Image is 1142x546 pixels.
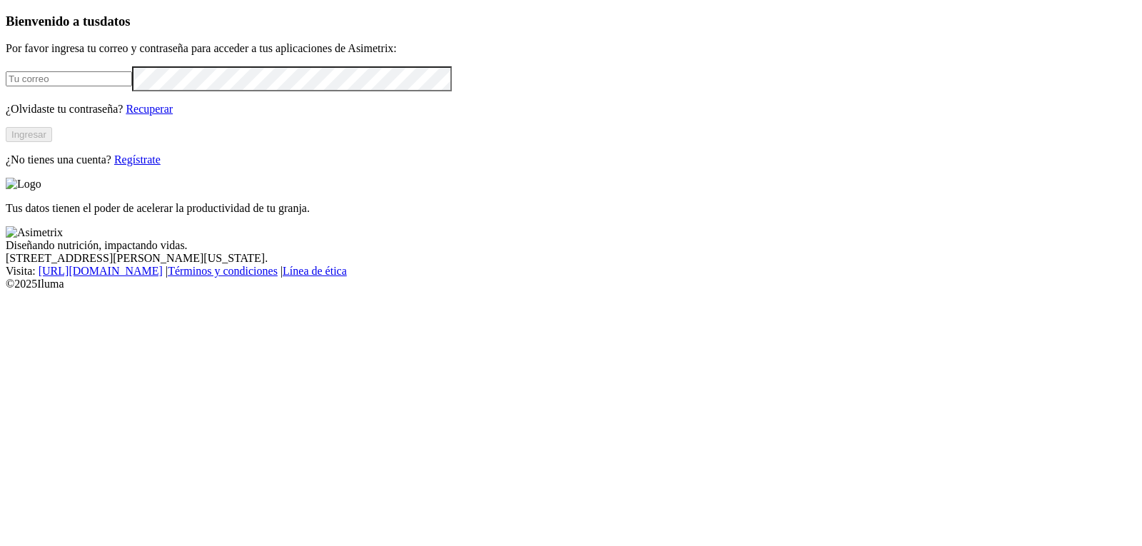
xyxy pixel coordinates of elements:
[6,239,1136,252] div: Diseñando nutrición, impactando vidas.
[6,202,1136,215] p: Tus datos tienen el poder de acelerar la productividad de tu granja.
[39,265,163,277] a: [URL][DOMAIN_NAME]
[126,103,173,115] a: Recuperar
[6,71,132,86] input: Tu correo
[6,226,63,239] img: Asimetrix
[6,127,52,142] button: Ingresar
[168,265,278,277] a: Términos y condiciones
[6,252,1136,265] div: [STREET_ADDRESS][PERSON_NAME][US_STATE].
[6,278,1136,290] div: © 2025 Iluma
[6,265,1136,278] div: Visita : | |
[100,14,131,29] span: datos
[6,178,41,191] img: Logo
[114,153,161,166] a: Regístrate
[6,42,1136,55] p: Por favor ingresa tu correo y contraseña para acceder a tus aplicaciones de Asimetrix:
[283,265,347,277] a: Línea de ética
[6,153,1136,166] p: ¿No tienes una cuenta?
[6,103,1136,116] p: ¿Olvidaste tu contraseña?
[6,14,1136,29] h3: Bienvenido a tus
